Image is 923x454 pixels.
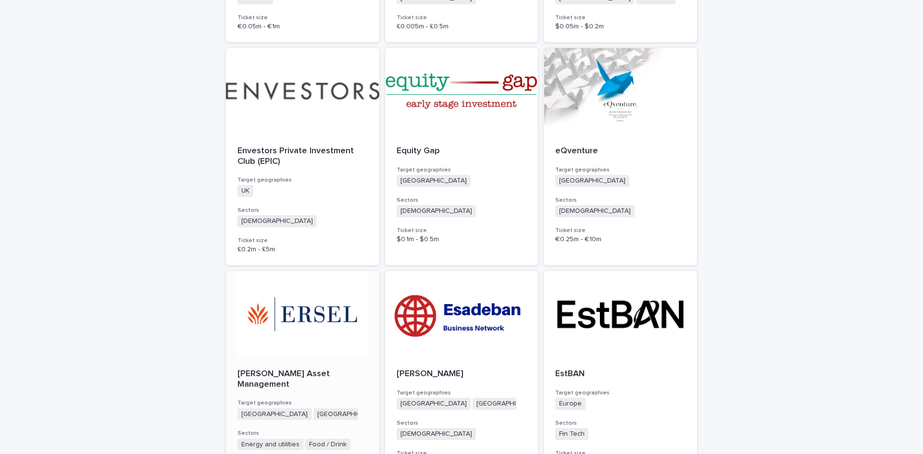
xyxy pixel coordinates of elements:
[397,236,439,243] span: $0.1m - $0.5m
[473,398,547,410] span: [GEOGRAPHIC_DATA]
[397,175,471,187] span: [GEOGRAPHIC_DATA]
[237,408,312,420] span: [GEOGRAPHIC_DATA]
[555,428,588,440] span: Fin Tech
[313,408,387,420] span: [GEOGRAPHIC_DATA]
[555,419,686,427] h3: Sectors
[397,14,527,22] h3: Ticket size
[237,246,275,253] span: £0.2m - £5m
[555,369,686,380] p: EstBAN
[226,48,379,265] a: Envestors Private Investment Club (EPIC)Target geographiesUKSectors[DEMOGRAPHIC_DATA]Ticket size£...
[555,196,686,204] h3: Sectors
[555,23,604,30] span: $0.05m - $0.2m
[237,439,303,451] span: Energy and utilities
[305,439,350,451] span: Food / Drink
[555,236,601,243] span: €0.25m - €10m
[237,185,253,197] span: UK
[555,14,686,22] h3: Ticket size
[397,419,527,427] h3: Sectors
[237,429,368,437] h3: Sectors
[237,23,280,30] span: €0.05m - €1m
[555,227,686,234] h3: Ticket size
[237,399,368,407] h3: Target geographies
[237,369,368,390] p: [PERSON_NAME] Asset Management
[397,166,527,174] h3: Target geographies
[237,176,368,184] h3: Target geographies
[237,146,368,167] p: Envestors Private Investment Club (EPIC)
[397,23,449,30] span: £0.005m - £0.5m
[555,175,629,187] span: [GEOGRAPHIC_DATA]
[544,48,697,265] a: eQventureTarget geographies[GEOGRAPHIC_DATA]Sectors[DEMOGRAPHIC_DATA]Ticket size€0.25m - €10m
[397,227,527,234] h3: Ticket size
[385,48,538,265] a: Equity GapTarget geographies[GEOGRAPHIC_DATA]Sectors[DEMOGRAPHIC_DATA]Ticket size$0.1m - $0.5m
[555,389,686,397] h3: Target geographies
[555,205,635,217] span: [DEMOGRAPHIC_DATA]
[397,428,476,440] span: [DEMOGRAPHIC_DATA]
[397,205,476,217] span: [DEMOGRAPHIC_DATA]
[397,398,471,410] span: [GEOGRAPHIC_DATA]
[237,207,368,214] h3: Sectors
[397,196,527,204] h3: Sectors
[397,146,527,157] p: Equity Gap
[397,369,527,380] p: [PERSON_NAME]
[237,14,368,22] h3: Ticket size
[237,237,368,245] h3: Ticket size
[555,146,686,157] p: eQventure
[555,166,686,174] h3: Target geographies
[237,215,317,227] span: [DEMOGRAPHIC_DATA]
[397,389,527,397] h3: Target geographies
[555,398,586,410] span: Europe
